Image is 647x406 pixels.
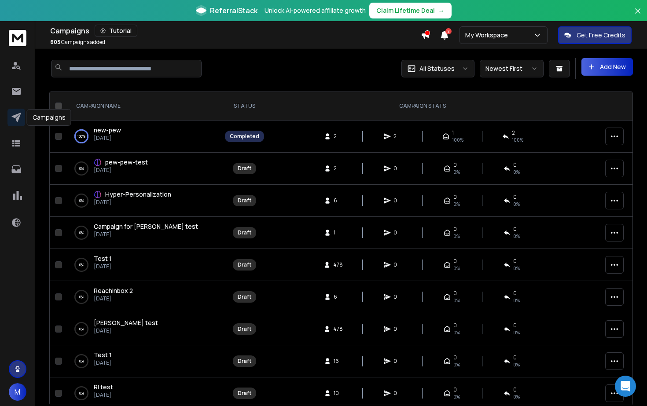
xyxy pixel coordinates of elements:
p: All Statuses [419,64,455,73]
td: 100%new-pew[DATE] [66,121,220,153]
span: 0% [513,233,520,240]
span: ReferralStack [210,5,257,16]
div: Draft [238,326,251,333]
span: 0 [453,322,457,329]
p: 0 % [79,260,84,269]
span: 0 [513,354,517,361]
span: 0% [453,361,460,368]
div: Campaigns [27,109,71,126]
p: [DATE] [94,199,171,206]
td: 0%Test 1[DATE] [66,249,220,281]
span: 0% [513,393,520,400]
p: 0 % [79,196,84,205]
p: 0 % [79,389,84,398]
span: Hyper-Personalization [105,190,171,198]
span: 0 [513,290,517,297]
a: RI test [94,383,113,391]
span: new-pew [94,126,121,134]
span: 0 [393,261,402,268]
button: Claim Lifetime Deal→ [369,3,452,18]
div: Draft [238,229,251,236]
p: 0 % [79,325,84,333]
p: [DATE] [94,391,113,399]
p: Campaigns added [50,39,105,46]
span: 0% [513,329,520,336]
div: Draft [238,390,251,397]
span: 0% [513,297,520,304]
span: 0 [453,258,457,265]
p: 0 % [79,293,84,301]
span: 478 [333,261,343,268]
span: 0 [393,197,402,204]
span: 0 [453,194,457,201]
th: CAMPAIGN NAME [66,92,220,121]
p: [DATE] [94,167,148,174]
span: 0 [393,293,402,300]
button: Add New [581,58,633,76]
span: 0% [513,201,520,208]
p: 0 % [79,357,84,366]
td: 0%ReachInbox 2[DATE] [66,281,220,313]
span: 0% [453,265,460,272]
span: 0% [453,233,460,240]
span: 1 [452,129,454,136]
span: 0% [453,393,460,400]
span: 2 [334,165,342,172]
span: → [438,6,445,15]
p: Get Free Credits [577,31,625,40]
div: Draft [238,293,251,300]
span: 100 % [512,136,523,143]
th: CAMPAIGN STATS [269,92,575,121]
span: 0 [513,386,517,393]
button: Get Free Credits [558,26,632,44]
span: M [9,383,26,401]
span: 0 [513,258,517,265]
p: [DATE] [94,231,198,238]
span: 0% [513,168,520,176]
span: 0 [453,386,457,393]
span: [PERSON_NAME] test [94,318,158,327]
span: 478 [333,326,343,333]
span: 0% [453,297,460,304]
span: 605 [50,38,60,46]
a: Campaign for [PERSON_NAME] test [94,222,198,231]
span: 0 [513,322,517,329]
span: Test 1 [94,351,112,359]
span: 0% [453,329,460,336]
span: 0 [393,326,402,333]
p: 0 % [79,228,84,237]
div: Draft [238,261,251,268]
span: 100 % [452,136,463,143]
span: 0% [453,168,460,176]
span: 0 [393,390,402,397]
p: My Workspace [465,31,511,40]
span: 10 [334,390,342,397]
a: Test 1 [94,254,112,263]
p: [DATE] [94,359,112,366]
div: Completed [230,133,259,140]
a: [PERSON_NAME] test [94,318,158,327]
span: 0% [513,361,520,368]
p: Unlock AI-powered affiliate growth [265,6,366,15]
a: Test 1 [94,351,112,359]
span: RI test [94,383,113,391]
a: ReachInbox 2 [94,286,133,295]
span: 0 [453,290,457,297]
span: 0 [453,354,457,361]
span: 0 [453,161,457,168]
div: Draft [238,358,251,365]
td: 0%Campaign for [PERSON_NAME] test[DATE] [66,217,220,249]
p: [DATE] [94,135,121,142]
a: new-pew [94,126,121,135]
span: 0 [453,226,457,233]
p: [DATE] [94,327,158,334]
span: 0% [513,265,520,272]
span: 2 [512,129,515,136]
span: 2 [393,133,402,140]
p: 0 % [79,164,84,173]
div: Draft [238,197,251,204]
button: Newest First [480,60,544,77]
